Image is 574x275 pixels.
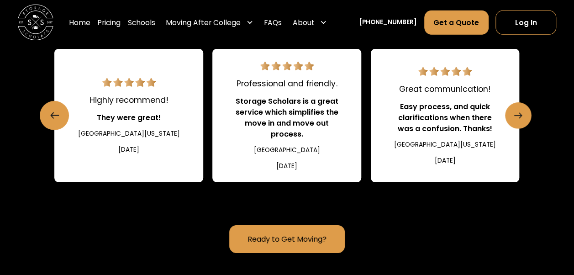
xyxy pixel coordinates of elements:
a: 5 star review.Great communication!Easy process, and quick clarifications when there was a confusi... [371,49,520,183]
a: Schools [128,10,155,35]
a: [PHONE_NUMBER] [359,18,417,27]
img: 5 star review. [260,62,314,70]
div: [DATE] [276,162,297,171]
a: Pricing [97,10,121,35]
a: home [18,5,53,40]
div: 6 / 22 [54,49,203,183]
div: [GEOGRAPHIC_DATA][US_STATE] [78,129,180,139]
a: Get a Quote [424,10,489,34]
div: Highly recommend! [90,94,169,106]
div: Moving After College [166,17,241,27]
a: 5 star review.Highly recommend!They were great![GEOGRAPHIC_DATA][US_STATE][DATE] [54,49,203,183]
img: 5 star review. [418,67,472,76]
div: [DATE] [434,156,455,166]
div: They were great! [97,112,161,123]
a: Next slide [505,102,532,129]
div: Great communication! [399,83,491,95]
div: [GEOGRAPHIC_DATA][US_STATE] [394,140,496,150]
a: 5 star review.Professional and friendly.Storage Scholars is a great service which simplifies the ... [212,49,361,183]
div: Storage Scholars is a great service which simplifies the move in and move out process. [234,96,340,140]
div: [GEOGRAPHIC_DATA] [254,146,320,155]
div: 8 / 22 [371,49,520,183]
div: Moving After College [162,10,257,35]
a: Home [69,10,90,35]
a: Ready to Get Moving? [229,225,345,253]
div: Professional and friendly. [237,78,337,90]
div: About [289,10,331,35]
div: Easy process, and quick clarifications when there was a confusion. Thanks! [392,101,498,134]
a: Previous slide [40,101,69,130]
div: About [292,17,314,27]
img: Storage Scholars main logo [18,5,53,40]
div: 7 / 22 [212,49,361,183]
img: 5 star review. [102,78,156,87]
a: FAQs [264,10,282,35]
a: Log In [495,10,556,34]
div: [DATE] [118,145,139,155]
